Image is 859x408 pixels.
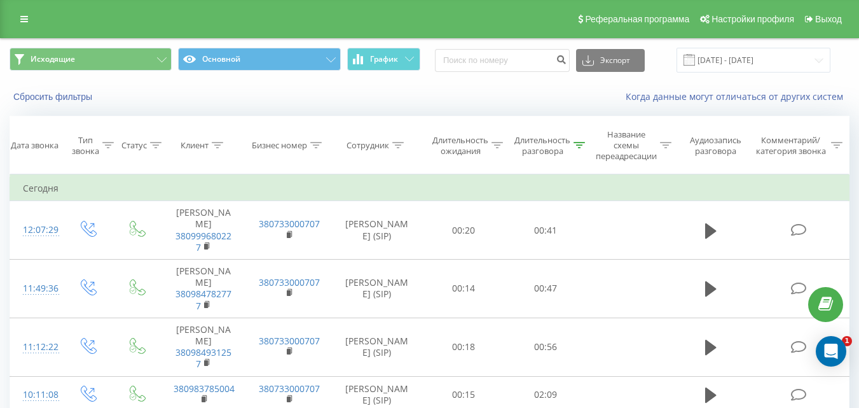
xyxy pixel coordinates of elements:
div: Open Intercom Messenger [816,336,846,367]
span: 1 [842,336,852,346]
div: Дата звонка [11,140,58,151]
button: Исходящие [10,48,172,71]
div: Бизнес номер [252,140,307,151]
td: 00:41 [505,201,587,260]
td: [PERSON_NAME] [161,318,246,376]
td: [PERSON_NAME] [161,260,246,318]
div: Комментарий/категория звонка [753,135,828,157]
div: Тип звонка [72,135,99,157]
span: Исходящие [31,54,75,64]
input: Поиск по номеру [435,49,570,72]
div: Статус [121,140,147,151]
td: [PERSON_NAME] (SIP) [331,318,423,376]
td: 00:47 [505,260,587,318]
td: 00:14 [423,260,505,318]
button: Экспорт [576,49,645,72]
td: 00:18 [423,318,505,376]
a: 380984931257 [175,346,231,370]
a: Когда данные могут отличаться от других систем [626,90,849,102]
div: Длительность разговора [514,135,570,157]
span: Реферальная программа [585,14,689,24]
a: 380733000707 [259,335,320,347]
a: 380733000707 [259,218,320,230]
div: Клиент [181,140,209,151]
a: 380733000707 [259,276,320,288]
div: 12:07:29 [23,218,50,243]
div: Длительность ожидания [432,135,488,157]
div: 11:49:36 [23,276,50,301]
button: График [347,48,420,71]
button: Сбросить фильтры [10,91,99,102]
div: 10:11:08 [23,383,50,407]
td: [PERSON_NAME] (SIP) [331,201,423,260]
span: График [370,55,398,64]
span: Настройки профиля [711,14,794,24]
span: Выход [815,14,842,24]
td: [PERSON_NAME] [161,201,246,260]
div: 11:12:22 [23,335,50,360]
a: 380983785004 [174,383,235,395]
div: Аудиозапись разговора [684,135,748,157]
td: 00:56 [505,318,587,376]
a: 380733000707 [259,383,320,395]
button: Основной [178,48,340,71]
td: Сегодня [10,176,849,201]
div: Сотрудник [347,140,389,151]
td: [PERSON_NAME] (SIP) [331,260,423,318]
div: Название схемы переадресации [596,129,657,162]
a: 380984782777 [175,288,231,311]
td: 00:20 [423,201,505,260]
a: 380999680227 [175,230,231,253]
